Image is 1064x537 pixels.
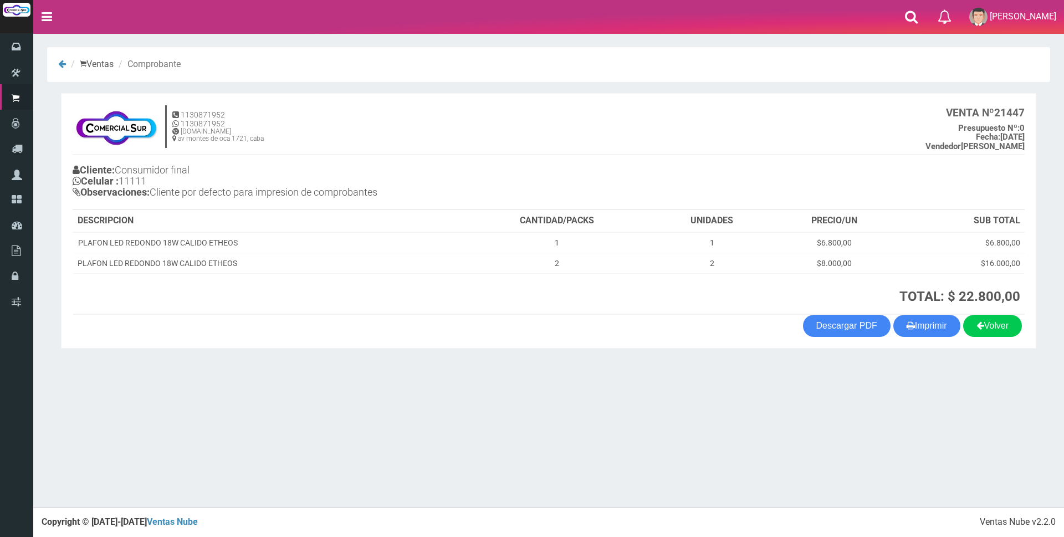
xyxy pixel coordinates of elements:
b: Cliente: [73,164,115,176]
button: Imprimir [893,315,960,337]
li: Ventas [68,58,114,71]
td: PLAFON LED REDONDO 18W CALIDO ETHEOS [73,232,462,253]
a: Volver [963,315,1022,337]
td: $16.000,00 [897,253,1025,273]
b: 21447 [946,106,1025,119]
strong: Fecha: [976,132,1000,142]
td: 1 [462,232,653,253]
td: 1 [653,232,771,253]
th: DESCRIPCION [73,210,462,232]
td: 2 [653,253,771,273]
a: Descargar PDF [803,315,891,337]
th: SUB TOTAL [897,210,1025,232]
a: Ventas Nube [147,516,198,527]
strong: Copyright © [DATE]-[DATE] [42,516,198,527]
td: PLAFON LED REDONDO 18W CALIDO ETHEOS [73,253,462,273]
img: f695dc5f3a855ddc19300c990e0c55a2.jpg [73,105,160,149]
b: Celular : [73,175,119,187]
td: $6.800,00 [897,232,1025,253]
b: [PERSON_NAME] [925,141,1025,151]
div: Ventas Nube v2.2.0 [980,516,1056,529]
img: User Image [969,8,988,26]
strong: VENTA Nº [946,106,994,119]
td: $6.800,00 [771,232,898,253]
td: $8.000,00 [771,253,898,273]
th: UNIDADES [653,210,771,232]
th: CANTIDAD/PACKS [462,210,653,232]
h6: [DOMAIN_NAME] av montes de oca 1721, caba [172,128,264,142]
b: Observaciones: [73,186,150,198]
strong: Vendedor [925,141,961,151]
img: Logo grande [3,3,30,17]
td: 2 [462,253,653,273]
b: 0 [958,123,1025,133]
span: [PERSON_NAME] [990,11,1056,22]
h5: 1130871952 1130871952 [172,111,264,128]
li: Comprobante [116,58,181,71]
b: [DATE] [976,132,1025,142]
strong: Presupuesto Nº: [958,123,1020,133]
th: PRECIO/UN [771,210,898,232]
strong: TOTAL: $ 22.800,00 [899,289,1020,304]
h4: Consumidor final 11111 Cliente por defecto para impresion de comprobantes [73,162,549,203]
